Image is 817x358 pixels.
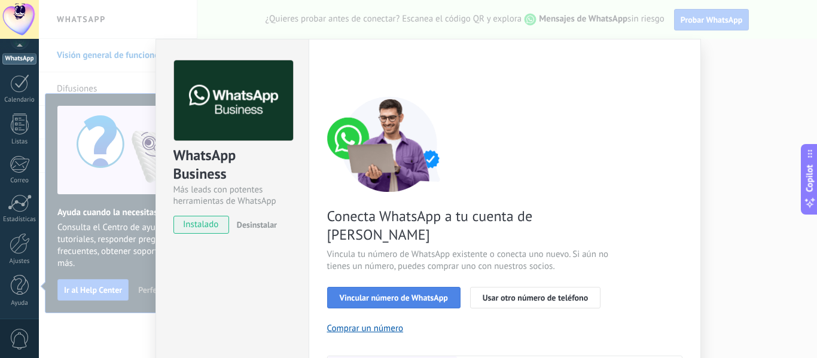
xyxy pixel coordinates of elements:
span: Usar otro número de teléfono [483,293,588,302]
button: Comprar un número [327,323,404,334]
button: Desinstalar [232,216,277,234]
span: Copilot [804,164,816,192]
span: Vincular número de WhatsApp [340,293,448,302]
img: logo_main.png [174,60,293,141]
span: Desinstalar [237,219,277,230]
div: Estadísticas [2,216,37,224]
div: Ayuda [2,299,37,307]
div: Más leads con potentes herramientas de WhatsApp [173,184,291,207]
div: Ajustes [2,258,37,265]
button: Vincular número de WhatsApp [327,287,461,308]
div: WhatsApp [2,53,36,65]
div: Listas [2,138,37,146]
div: Correo [2,177,37,185]
span: Conecta WhatsApp a tu cuenta de [PERSON_NAME] [327,207,612,244]
button: Usar otro número de teléfono [470,287,600,308]
img: connect number [327,96,453,192]
div: Calendario [2,96,37,104]
span: instalado [174,216,228,234]
div: WhatsApp Business [173,146,291,184]
span: Vincula tu número de WhatsApp existente o conecta uno nuevo. Si aún no tienes un número, puedes c... [327,249,612,273]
